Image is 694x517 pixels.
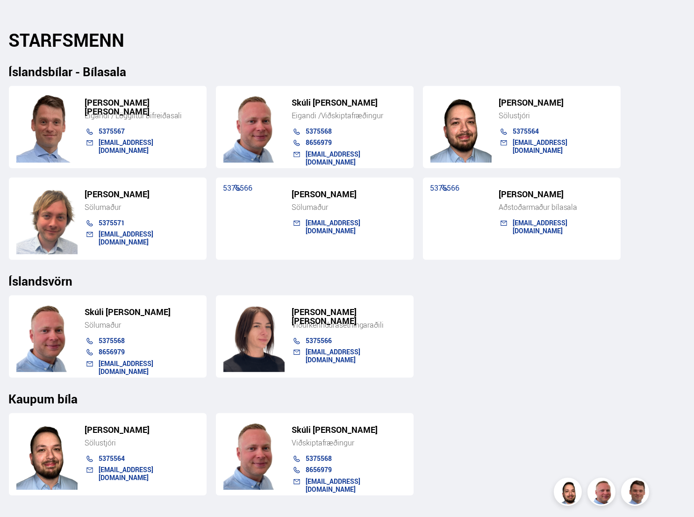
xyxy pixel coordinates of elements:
[306,127,332,136] a: 5375568
[99,336,125,345] a: 5375568
[292,425,406,434] h5: Skúli [PERSON_NAME]
[99,218,125,227] a: 5375571
[292,202,406,212] div: Sölumaður
[306,347,361,364] a: [EMAIL_ADDRESS][DOMAIN_NAME]
[223,183,253,193] a: 5375566
[9,392,686,406] h3: Kaupum bíla
[85,320,199,330] div: Sölumaður
[85,425,199,434] h5: [PERSON_NAME]
[85,111,199,120] div: Eigandi / Löggiltur bifreiðasali
[85,190,199,199] h5: [PERSON_NAME]
[430,183,460,193] a: 5375566
[85,98,199,116] h5: [PERSON_NAME] [PERSON_NAME]
[306,138,332,147] a: 8656979
[99,359,154,375] a: [EMAIL_ADDRESS][DOMAIN_NAME]
[306,465,332,474] a: 8656979
[589,479,617,507] img: siFngHWaQ9KaOqBr.png
[306,336,332,345] a: 5375566
[85,202,199,212] div: Sölumaður
[499,190,613,199] h5: [PERSON_NAME]
[9,29,686,50] h2: STARFSMENN
[9,274,686,288] h3: Íslandsvörn
[306,477,361,493] a: [EMAIL_ADDRESS][DOMAIN_NAME]
[513,218,568,235] a: [EMAIL_ADDRESS][DOMAIN_NAME]
[292,308,406,325] h5: [PERSON_NAME] [PERSON_NAME]
[513,138,568,154] a: [EMAIL_ADDRESS][DOMAIN_NAME]
[292,438,354,448] span: Viðskiptafræðingur
[292,320,406,330] div: Viðurkenndur
[292,98,406,107] h5: Skúli [PERSON_NAME]
[499,98,613,107] h5: [PERSON_NAME]
[99,347,125,356] a: 8656979
[499,202,613,212] div: Aðstoðarmaður bílasala
[292,190,406,199] h5: [PERSON_NAME]
[335,320,384,330] span: ásetningaraðili
[622,479,651,507] img: FbJEzSuNWCJXmdc-.webp
[223,302,285,372] img: TiAwD7vhpwHUHg8j.png
[99,138,154,154] a: [EMAIL_ADDRESS][DOMAIN_NAME]
[7,4,36,32] button: Opna LiveChat spjallviðmót
[85,308,199,316] h5: Skúli [PERSON_NAME]
[306,218,361,235] a: [EMAIL_ADDRESS][DOMAIN_NAME]
[9,65,686,79] h3: Íslandsbílar - Bílasala
[85,438,199,447] div: Sölustjóri
[555,479,583,507] img: nhp88E3Fdnt1Opn2.png
[499,111,613,120] div: Sölustjóri
[306,454,332,463] a: 5375568
[513,127,539,136] a: 5375564
[99,127,125,136] a: 5375567
[292,111,406,120] div: Eigandi /
[99,465,154,481] a: [EMAIL_ADDRESS][DOMAIN_NAME]
[16,184,78,254] img: SZ4H-t_Copy_of_C.png
[223,419,285,490] img: m7PZdWzYfFvz2vuk.png
[223,92,285,163] img: siFngHWaQ9KaOqBr.png
[16,419,78,490] img: nhp88E3Fdnt1Opn2.png
[16,92,78,163] img: FbJEzSuNWCJXmdc-.webp
[306,150,361,166] a: [EMAIL_ADDRESS][DOMAIN_NAME]
[321,110,383,121] span: Viðskiptafræðingur
[16,302,78,372] img: m7PZdWzYfFvz2vuk.png
[430,92,492,163] img: nhp88E3Fdnt1Opn2.png
[99,454,125,463] a: 5375564
[99,230,154,246] a: [EMAIL_ADDRESS][DOMAIN_NAME]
